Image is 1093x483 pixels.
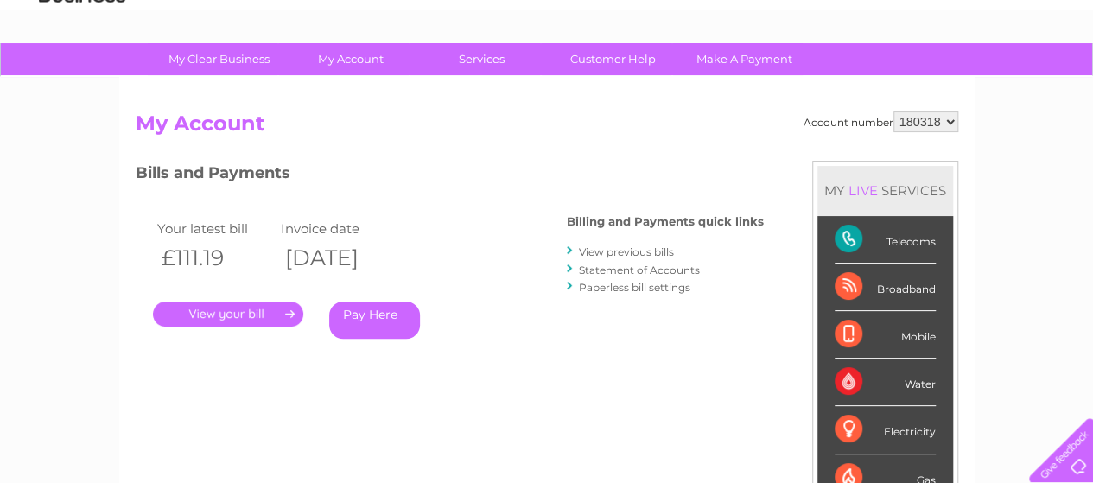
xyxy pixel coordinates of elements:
a: Pay Here [329,302,420,339]
td: Your latest bill [153,217,277,240]
a: Blog [943,73,968,86]
a: Make A Payment [673,43,816,75]
a: Energy [832,73,870,86]
a: Contact [978,73,1020,86]
a: Services [410,43,553,75]
a: Log out [1036,73,1077,86]
a: Customer Help [542,43,684,75]
th: [DATE] [276,240,401,276]
a: My Clear Business [148,43,290,75]
div: Broadband [835,264,936,311]
div: MY SERVICES [817,166,953,215]
h3: Bills and Payments [136,161,764,191]
div: Telecoms [835,216,936,264]
div: Electricity [835,406,936,454]
td: Invoice date [276,217,401,240]
div: Account number [804,111,958,132]
a: Paperless bill settings [579,281,690,294]
img: logo.png [38,45,126,98]
a: View previous bills [579,245,674,258]
div: Clear Business is a trading name of Verastar Limited (registered in [GEOGRAPHIC_DATA] No. 3667643... [139,10,956,84]
a: Telecoms [880,73,932,86]
a: Statement of Accounts [579,264,700,276]
div: Mobile [835,311,936,359]
a: . [153,302,303,327]
h4: Billing and Payments quick links [567,215,764,228]
div: LIVE [845,182,881,199]
a: My Account [279,43,422,75]
h2: My Account [136,111,958,144]
a: Water [789,73,822,86]
a: 0333 014 3131 [767,9,886,30]
th: £111.19 [153,240,277,276]
div: Water [835,359,936,406]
